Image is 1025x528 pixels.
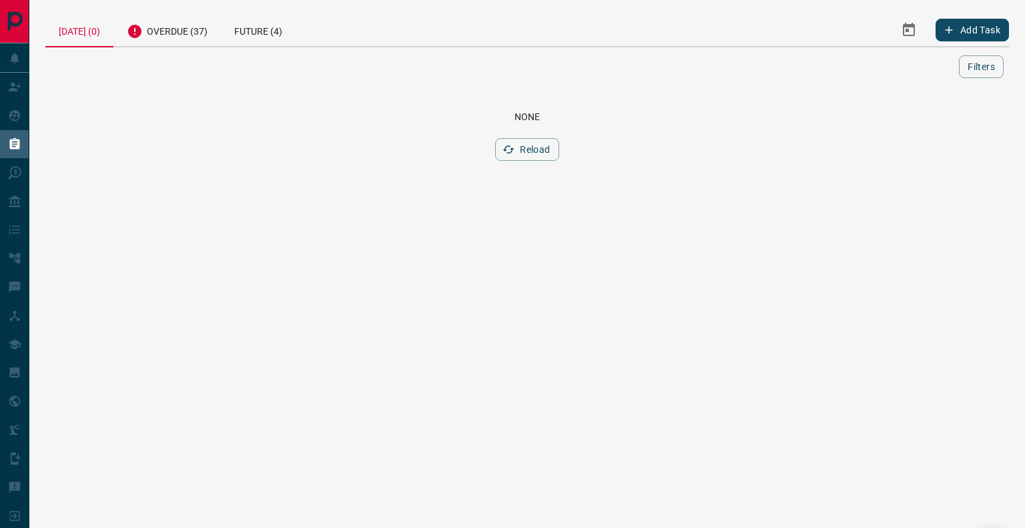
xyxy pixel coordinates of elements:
[45,13,113,47] div: [DATE] (0)
[221,13,296,46] div: Future (4)
[113,13,221,46] div: Overdue (37)
[936,19,1009,41] button: Add Task
[893,14,925,46] button: Select Date Range
[959,55,1004,78] button: Filters
[61,111,993,122] div: None
[495,138,559,161] button: Reload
